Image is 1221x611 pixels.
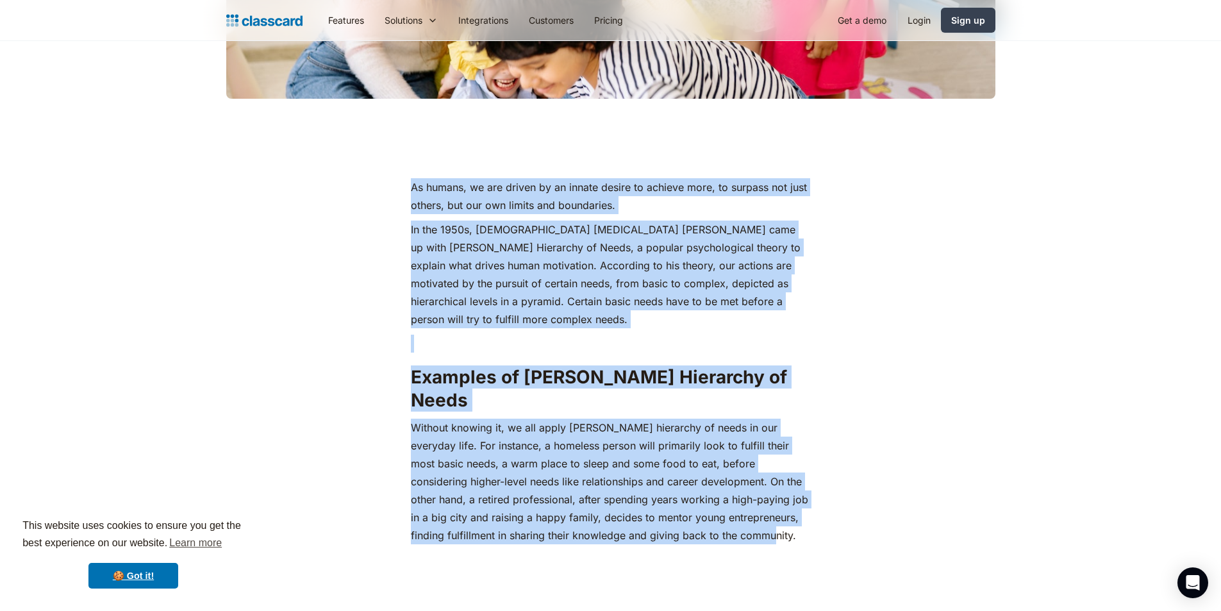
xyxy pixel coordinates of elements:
[941,8,995,33] a: Sign up
[411,178,810,214] p: As humans, we are driven by an innate desire to achieve more, to surpass not just others, but our...
[827,6,897,35] a: Get a demo
[88,563,178,589] a: dismiss cookie message
[1177,567,1208,598] div: Open Intercom Messenger
[584,6,633,35] a: Pricing
[411,551,810,569] p: ‍
[374,6,448,35] div: Solutions
[226,12,303,29] a: home
[167,533,224,553] a: learn more about cookies
[411,365,810,412] h2: Examples of [PERSON_NAME] Hierarchy of Needs
[411,335,810,353] p: ‍
[385,13,422,27] div: Solutions
[448,6,519,35] a: Integrations
[22,518,244,553] span: This website uses cookies to ensure you get the best experience on our website.
[951,13,985,27] div: Sign up
[411,419,810,544] p: ‍Without knowing it, we all apply [PERSON_NAME] hierarchy of needs in our everyday life. For inst...
[10,506,256,601] div: cookieconsent
[318,6,374,35] a: Features
[519,6,584,35] a: Customers
[411,221,810,328] p: In the 1950s, [DEMOGRAPHIC_DATA] [MEDICAL_DATA] [PERSON_NAME] came up with [PERSON_NAME] Hierarch...
[897,6,941,35] a: Login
